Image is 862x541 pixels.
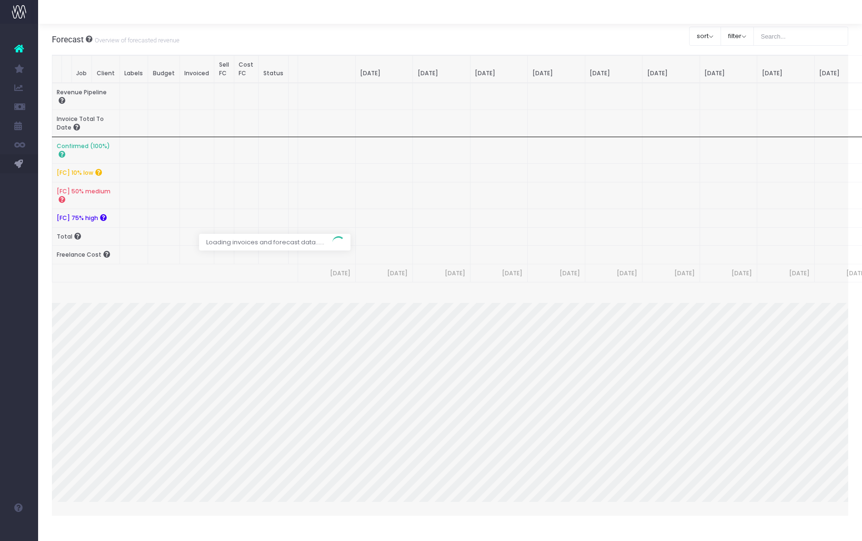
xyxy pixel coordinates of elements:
[689,27,721,46] button: sort
[199,234,331,251] span: Loading invoices and forecast data......
[753,27,849,46] input: Search...
[12,522,26,536] img: images/default_profile_image.png
[721,27,754,46] button: filter
[52,35,84,44] span: Forecast
[92,35,180,44] small: Overview of forecasted revenue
